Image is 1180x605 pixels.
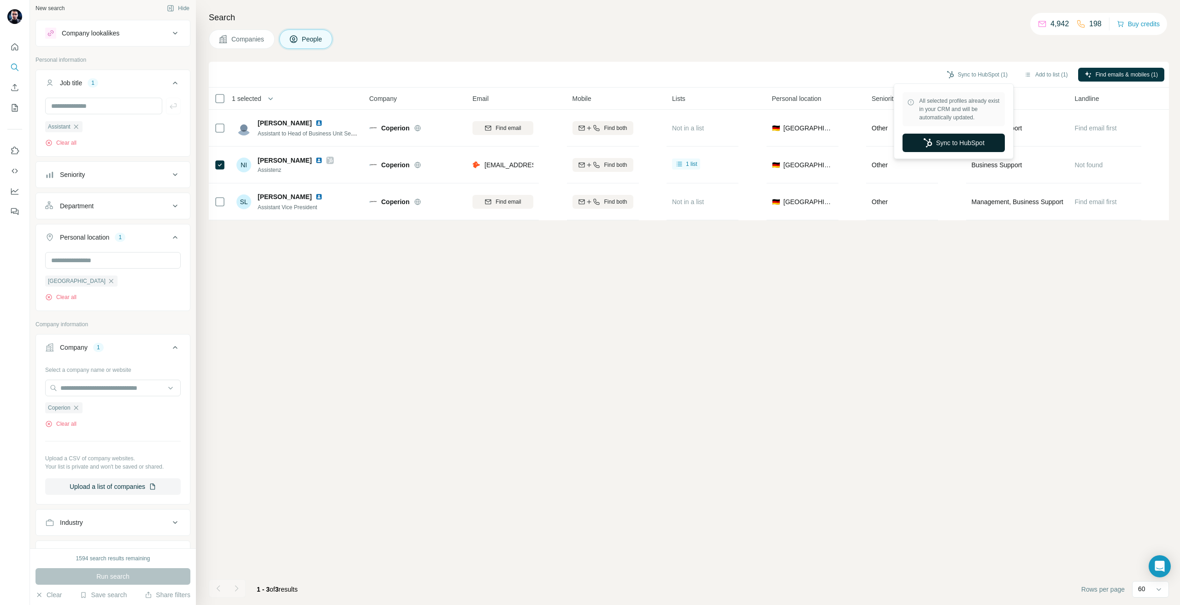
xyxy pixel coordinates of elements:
span: Assistenz [258,166,334,174]
span: Find email [496,124,521,132]
span: 3 [275,586,279,593]
span: [GEOGRAPHIC_DATA] [784,123,833,133]
div: Company [60,343,88,352]
div: Industry [60,518,83,527]
img: LinkedIn logo [315,193,323,200]
p: Upload a CSV of company websites. [45,454,181,463]
button: Find email [472,195,533,209]
span: [GEOGRAPHIC_DATA] [784,197,833,206]
button: Save search [80,590,127,599]
button: Find both [572,195,633,209]
span: Management, Business Support [972,197,1063,206]
span: Mobile [572,94,591,103]
span: Find email [496,198,521,206]
button: Use Surfe on LinkedIn [7,142,22,159]
span: Rows per page [1081,585,1125,594]
button: Department [36,195,190,217]
span: Coperion [381,123,409,133]
span: [GEOGRAPHIC_DATA] [784,160,833,170]
div: Personal location [60,233,109,242]
span: Find both [604,198,627,206]
span: Seniority [872,94,897,103]
div: NI [236,158,251,172]
div: 1 [88,79,98,87]
button: Share filters [145,590,190,599]
span: [GEOGRAPHIC_DATA] [48,277,106,285]
span: Not in a list [672,124,704,132]
span: Other [872,198,888,206]
div: SL [236,194,251,209]
img: Logo of Coperion [369,124,377,132]
button: My lists [7,100,22,116]
p: Personal information [35,56,190,64]
span: [PERSON_NAME] [258,192,312,201]
button: Add to list (1) [1018,68,1074,82]
img: Logo of Coperion [369,198,377,206]
button: Find email [472,121,533,135]
h4: Search [209,11,1169,24]
span: [EMAIL_ADDRESS][DOMAIN_NAME] [484,161,594,169]
div: 1594 search results remaining [76,554,150,563]
span: Landline [1075,94,1099,103]
span: 🇩🇪 [772,123,780,133]
button: Clear all [45,420,77,428]
span: Companies [231,35,265,44]
div: Select a company name or website [45,362,181,374]
button: Personal location1 [36,226,190,252]
span: Lists [672,94,685,103]
button: Quick start [7,39,22,55]
span: Find both [604,124,627,132]
span: Business Support [972,160,1022,170]
div: New search [35,4,65,12]
div: 1 [93,343,104,352]
span: Coperion [381,160,409,170]
img: Avatar [7,9,22,24]
span: 1 selected [232,94,261,103]
button: Industry [36,511,190,534]
button: Search [7,59,22,76]
div: Open Intercom Messenger [1149,555,1171,577]
button: Clear [35,590,62,599]
p: 60 [1138,584,1145,593]
span: Not found [1075,161,1103,169]
button: Sync to HubSpot [903,134,1005,152]
button: Feedback [7,203,22,220]
span: Coperion [381,197,409,206]
span: 🇩🇪 [772,197,780,206]
span: of [270,586,275,593]
p: 4,942 [1050,18,1069,29]
img: LinkedIn logo [315,119,323,127]
span: Assistant to Head of Business Unit Service [258,129,362,137]
button: Find both [572,121,633,135]
button: Company1 [36,336,190,362]
span: Email [472,94,489,103]
button: Dashboard [7,183,22,200]
span: 1 list [686,160,697,168]
button: Find both [572,158,633,172]
span: 🇩🇪 [772,160,780,170]
button: HQ location [36,543,190,565]
p: Your list is private and won't be saved or shared. [45,463,181,471]
span: People [302,35,323,44]
button: Enrich CSV [7,79,22,96]
div: Job title [60,78,82,88]
span: Assistant Vice President [258,204,317,211]
span: Company [369,94,397,103]
button: Clear all [45,139,77,147]
span: Other [872,124,888,132]
span: Find email first [1075,198,1117,206]
p: 198 [1089,18,1102,29]
button: Find emails & mobiles (1) [1078,68,1164,82]
button: Use Surfe API [7,163,22,179]
img: provider hunter logo [472,160,480,170]
button: Hide [160,1,196,15]
span: Assistant [48,123,71,131]
button: Clear all [45,293,77,301]
span: Find emails & mobiles (1) [1096,70,1158,79]
span: 1 - 3 [257,586,270,593]
p: Company information [35,320,190,329]
span: Find both [604,161,627,169]
button: Company lookalikes [36,22,190,44]
div: Department [60,201,94,211]
div: Seniority [60,170,85,179]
